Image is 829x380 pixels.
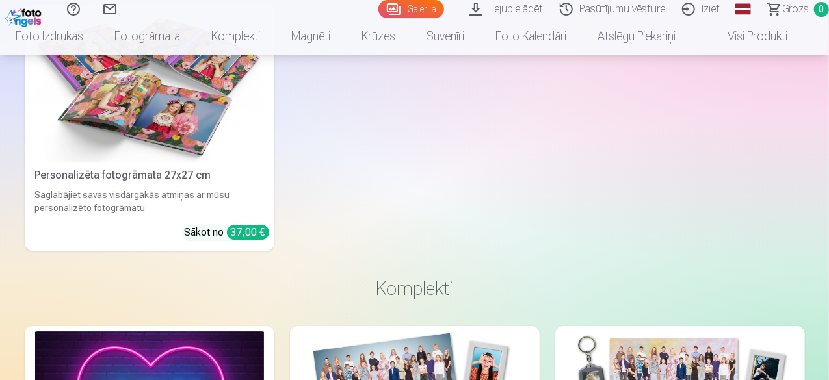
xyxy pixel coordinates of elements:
a: Personalizēta fotogrāmata 27x27 cmPersonalizēta fotogrāmata 27x27 cmSaglabājiet savas visdārgākās... [25,5,274,251]
a: Magnēti [276,18,346,55]
a: Foto kalendāri [480,18,582,55]
span: Grozs [782,1,809,17]
a: Suvenīri [411,18,480,55]
a: Komplekti [196,18,276,55]
div: Saglabājiet savas visdārgākās atmiņas ar mūsu personalizēto fotogrāmatu [30,188,269,214]
a: Atslēgu piekariņi [582,18,691,55]
img: /fa1 [5,5,45,27]
a: Fotogrāmata [99,18,196,55]
div: Sākot no [185,225,269,240]
span: 0 [814,2,829,17]
h3: Komplekti [35,277,795,300]
a: Visi produkti [691,18,803,55]
a: Krūzes [346,18,411,55]
img: Personalizēta fotogrāmata 27x27 cm [35,10,264,163]
div: Personalizēta fotogrāmata 27x27 cm [30,168,269,183]
div: 37,00 € [227,225,269,240]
